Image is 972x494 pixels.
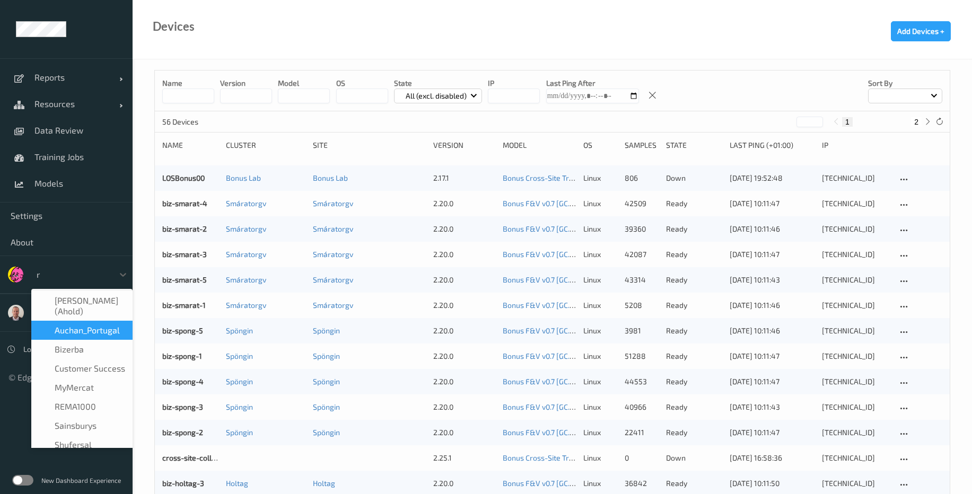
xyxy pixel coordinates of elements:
[226,428,253,437] a: Spöngin
[503,275,654,284] a: Bonus F&V v0.7 [GC.9] [DATE] 13:19 Auto Save
[822,427,890,438] div: [TECHNICAL_ID]
[226,326,253,335] a: Spöngin
[891,21,951,41] button: Add Devices +
[433,198,495,209] div: 2.20.0
[666,275,722,285] p: ready
[313,301,353,310] a: Smáratorgv
[433,376,495,387] div: 2.20.0
[503,301,654,310] a: Bonus F&V v0.7 [GC.9] [DATE] 13:19 Auto Save
[583,453,617,463] p: linux
[583,478,617,489] p: linux
[162,199,207,208] a: biz-smarat-4
[162,326,203,335] a: biz-spong-5
[278,78,330,89] p: model
[226,250,266,259] a: Smáratorgv
[730,402,815,412] div: [DATE] 10:11:43
[822,224,890,234] div: [TECHNICAL_ID]
[503,199,654,208] a: Bonus F&V v0.7 [GC.9] [DATE] 13:19 Auto Save
[226,224,266,233] a: Smáratorgv
[730,198,815,209] div: [DATE] 10:11:47
[503,402,654,411] a: Bonus F&V v0.7 [GC.9] [DATE] 13:19 Auto Save
[822,275,890,285] div: [TECHNICAL_ID]
[162,117,242,127] p: 56 Devices
[503,453,786,462] a: Bonus Cross-Site Training EdgBizV2F v1.8 [GC.6] [DATE] 21:00 [DATE] 21:00 Auto Save
[546,78,639,89] p: Last Ping After
[822,402,890,412] div: [TECHNICAL_ID]
[666,427,722,438] p: ready
[433,173,495,183] div: 2.17.1
[313,140,426,151] div: Site
[730,351,815,361] div: [DATE] 10:11:47
[433,427,495,438] div: 2.20.0
[583,140,617,151] div: OS
[433,300,495,311] div: 2.20.0
[162,78,214,89] p: Name
[666,224,722,234] p: ready
[666,249,722,260] p: ready
[433,140,495,151] div: version
[162,428,203,437] a: biz-spong-2
[666,325,722,336] p: ready
[433,224,495,234] div: 2.20.0
[226,140,305,151] div: Cluster
[730,140,815,151] div: Last Ping (+01:00)
[730,478,815,489] div: [DATE] 10:11:50
[822,173,890,183] div: [TECHNICAL_ID]
[625,376,659,387] div: 44553
[625,300,659,311] div: 5208
[433,453,495,463] div: 2.25.1
[666,173,722,183] p: down
[226,377,253,386] a: Spöngin
[162,250,207,259] a: biz-smarat-3
[730,173,815,183] div: [DATE] 19:52:48
[666,402,722,412] p: ready
[666,376,722,387] p: ready
[911,117,922,127] button: 2
[162,479,204,488] a: biz-holtag-3
[625,427,659,438] div: 22411
[162,453,242,462] a: cross-site-collaborator
[503,351,654,360] a: Bonus F&V v0.7 [GC.9] [DATE] 13:19 Auto Save
[822,300,890,311] div: [TECHNICAL_ID]
[488,78,540,89] p: IP
[162,301,206,310] a: biz-smarat-1
[583,325,617,336] p: linux
[730,249,815,260] div: [DATE] 10:11:47
[730,453,815,463] div: [DATE] 16:58:36
[822,140,890,151] div: ip
[583,376,617,387] p: linux
[503,140,576,151] div: Model
[625,173,659,183] div: 806
[625,275,659,285] div: 43314
[625,198,659,209] div: 42509
[625,224,659,234] div: 39360
[822,453,890,463] div: [TECHNICAL_ID]
[503,377,654,386] a: Bonus F&V v0.7 [GC.9] [DATE] 13:19 Auto Save
[583,275,617,285] p: linux
[226,351,253,360] a: Spöngin
[313,199,353,208] a: Smáratorgv
[666,140,722,151] div: State
[730,376,815,387] div: [DATE] 10:11:47
[503,224,654,233] a: Bonus F&V v0.7 [GC.9] [DATE] 13:19 Auto Save
[336,78,388,89] p: OS
[313,326,340,335] a: Spöngin
[313,173,348,182] a: Bonus Lab
[226,402,253,411] a: Spöngin
[583,402,617,412] p: linux
[313,377,340,386] a: Spöngin
[583,249,617,260] p: linux
[842,117,853,127] button: 1
[730,275,815,285] div: [DATE] 10:11:43
[313,479,335,488] a: Holtag
[433,249,495,260] div: 2.20.0
[822,351,890,361] div: [TECHNICAL_ID]
[583,300,617,311] p: linux
[583,173,617,183] p: linux
[220,78,272,89] p: version
[666,478,722,489] p: ready
[730,224,815,234] div: [DATE] 10:11:46
[313,428,340,437] a: Spöngin
[625,325,659,336] div: 3981
[162,377,204,386] a: biz-spong-4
